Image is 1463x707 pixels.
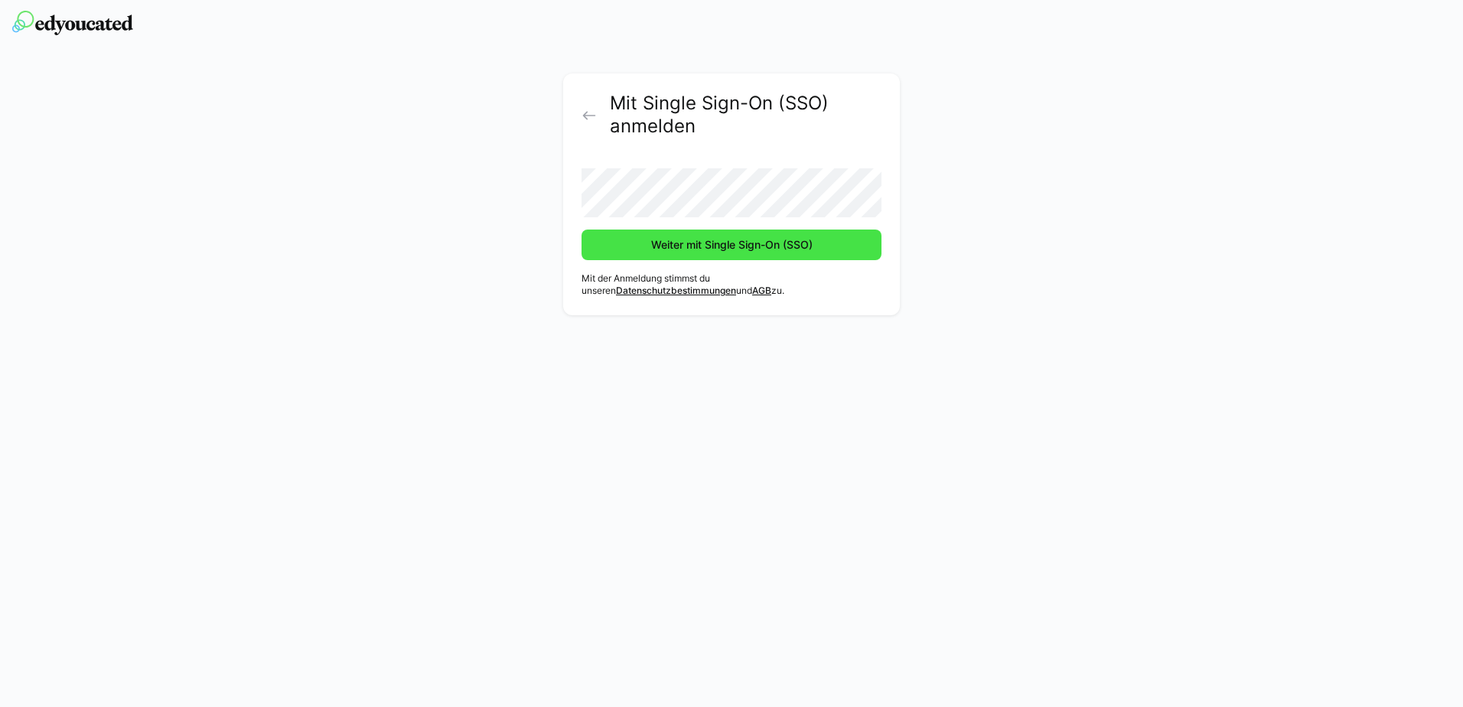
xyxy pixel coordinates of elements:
[649,237,815,252] span: Weiter mit Single Sign-On (SSO)
[610,92,881,138] h2: Mit Single Sign-On (SSO) anmelden
[582,272,881,297] p: Mit der Anmeldung stimmst du unseren und zu.
[582,230,881,260] button: Weiter mit Single Sign-On (SSO)
[752,285,771,296] a: AGB
[12,11,133,35] img: edyoucated
[616,285,736,296] a: Datenschutzbestimmungen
